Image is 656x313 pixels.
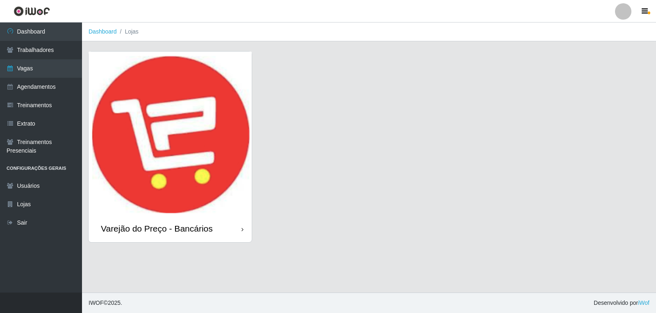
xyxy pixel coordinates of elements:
nav: breadcrumb [82,23,656,41]
span: © 2025 . [89,299,122,307]
img: cardImg [89,52,252,215]
li: Lojas [117,27,139,36]
div: Varejão do Preço - Bancários [101,223,213,234]
span: IWOF [89,299,104,306]
a: Varejão do Preço - Bancários [89,52,252,242]
a: Dashboard [89,28,117,35]
img: CoreUI Logo [14,6,50,16]
a: iWof [638,299,649,306]
span: Desenvolvido por [594,299,649,307]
